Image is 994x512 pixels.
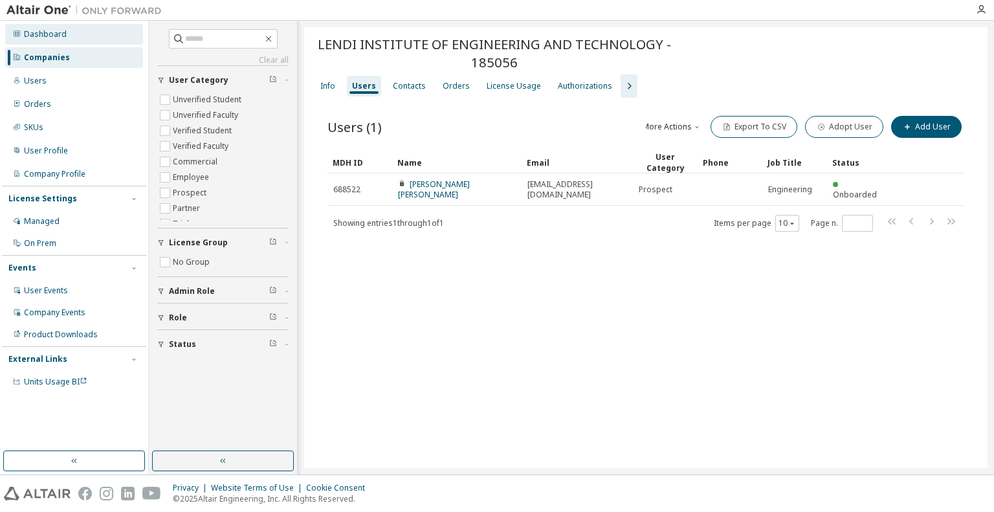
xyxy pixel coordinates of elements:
span: Status [169,339,196,350]
button: Status [157,330,289,359]
div: Users [352,81,376,91]
label: Verified Student [173,123,234,139]
div: Status [832,152,887,173]
span: Clear filter [269,286,277,296]
img: Altair One [6,4,168,17]
div: Orders [24,99,51,109]
img: linkedin.svg [121,487,135,500]
div: Website Terms of Use [211,483,306,493]
label: Trial [173,216,192,232]
div: Companies [24,52,70,63]
span: Admin Role [169,286,215,296]
div: Privacy [173,483,211,493]
button: Admin Role [157,277,289,306]
div: Name [397,152,516,173]
div: On Prem [24,238,56,249]
span: Showing entries 1 through 1 of 1 [333,217,444,228]
span: User Category [169,75,228,85]
label: Commercial [173,154,220,170]
button: Adopt User [805,116,883,138]
label: Verified Faculty [173,139,231,154]
div: Events [8,263,36,273]
div: Email [527,152,628,173]
label: No Group [173,254,212,270]
span: Prospect [639,184,672,195]
div: Authorizations [558,81,612,91]
div: User Category [638,151,692,173]
span: Onboarded [833,189,877,200]
div: Phone [703,152,757,173]
div: SKUs [24,122,43,133]
div: Orders [443,81,470,91]
img: facebook.svg [78,487,92,500]
div: Cookie Consent [306,483,373,493]
label: Partner [173,201,203,216]
div: User Profile [24,146,68,156]
div: Job Title [768,152,822,173]
span: LENDI INSTITUTE OF ENGINEERING AND TECHNOLOGY - 185056 [312,35,677,71]
img: instagram.svg [100,487,113,500]
span: 688522 [333,184,360,195]
div: MDH ID [333,152,387,173]
div: Users [24,76,47,86]
span: Clear filter [269,238,277,248]
button: User Category [157,66,289,95]
span: Clear filter [269,339,277,350]
div: Contacts [393,81,426,91]
span: Clear filter [269,75,277,85]
span: Units Usage BI [24,376,87,387]
span: [EMAIL_ADDRESS][DOMAIN_NAME] [527,179,627,200]
button: Add User [891,116,962,138]
div: Info [320,81,335,91]
span: Page n. [811,215,873,232]
span: Clear filter [269,313,277,323]
span: License Group [169,238,228,248]
span: Engineering [768,184,812,195]
span: Users (1) [327,118,382,136]
img: youtube.svg [142,487,161,500]
div: Company Events [24,307,85,318]
a: [PERSON_NAME] [PERSON_NAME] [398,179,470,200]
div: Product Downloads [24,329,98,340]
div: External Links [8,354,67,364]
button: License Group [157,228,289,257]
div: License Usage [487,81,541,91]
a: Clear all [157,55,289,65]
button: Export To CSV [711,116,797,138]
label: Unverified Student [173,92,244,107]
button: More Actions [641,116,703,138]
label: Unverified Faculty [173,107,241,123]
div: User Events [24,285,68,296]
span: Items per page [714,215,799,232]
img: altair_logo.svg [4,487,71,500]
div: Company Profile [24,169,85,179]
span: Role [169,313,187,323]
label: Employee [173,170,212,185]
p: © 2025 Altair Engineering, Inc. All Rights Reserved. [173,493,373,504]
label: Prospect [173,185,209,201]
button: 10 [779,218,796,228]
div: License Settings [8,194,77,204]
div: Managed [24,216,60,227]
div: Dashboard [24,29,67,39]
button: Role [157,304,289,332]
